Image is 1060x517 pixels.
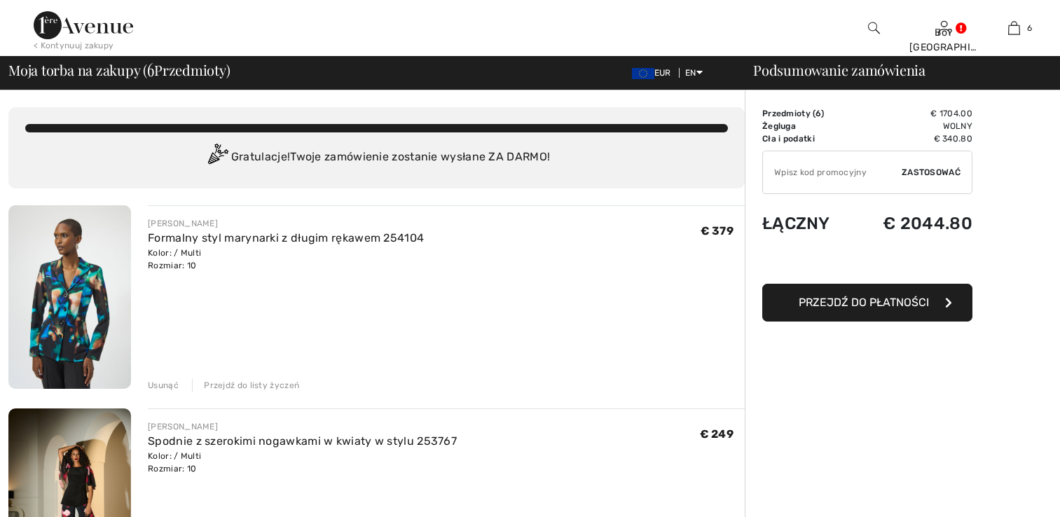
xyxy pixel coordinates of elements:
[148,379,179,392] div: Usunąć
[853,107,972,120] td: € 1704.00
[762,200,853,247] td: Łączny
[763,151,902,193] input: Promo code
[762,247,972,279] iframe: PayPal
[762,107,853,120] td: )
[736,63,1052,77] div: Podsumowanie zamówienia
[192,379,299,392] div: Przejdź do listy życzeń
[203,144,231,172] img: Congratulation2.svg
[762,284,972,322] button: Przejdź do płatności
[148,451,201,474] font: Kolor: / Multi Rozmiar: 10
[632,68,654,79] img: Euro
[762,120,853,132] td: Żegluga
[853,132,972,145] td: € 340.80
[853,200,972,247] td: € 2044.80
[148,434,457,448] a: Spodnie z szerokimi nogawkami w kwiaty w stylu 253767
[148,248,201,270] font: Kolor: / Multi Rozmiar: 10
[938,21,950,34] a: Sign In
[632,68,677,78] span: EUR
[979,20,1048,36] a: 6
[148,420,457,433] div: [PERSON_NAME]
[685,68,696,78] font: EN
[799,296,929,309] span: Przejdź do płatności
[700,427,734,441] span: € 249
[34,11,133,39] img: Aleja 1ère
[701,224,734,237] span: € 379
[1027,22,1032,34] span: 6
[868,20,880,36] img: Szukaj w witrynie
[154,60,230,79] font: Przedmioty)
[231,150,550,163] font: Gratulacje! Twoje zamówienie zostanie wysłane ZA DARMO!
[938,20,950,36] img: Moje informacje
[34,39,113,52] div: < Kontynuuj zakupy
[853,120,972,132] td: Wolny
[762,132,853,145] td: Cła i podatki
[147,60,154,78] span: 6
[902,166,961,179] span: Zastosować
[762,109,821,118] font: Przedmioty (
[148,217,424,230] div: [PERSON_NAME]
[8,60,147,79] font: Moja torba na zakupy (
[148,231,424,244] a: Formalny styl marynarki z długim rękawem 254104
[909,25,978,55] div: Bo?[GEOGRAPHIC_DATA]
[8,205,131,389] img: Formalny styl marynarki z długim rękawem 254104
[815,109,821,118] span: 6
[1008,20,1020,36] img: Moja torba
